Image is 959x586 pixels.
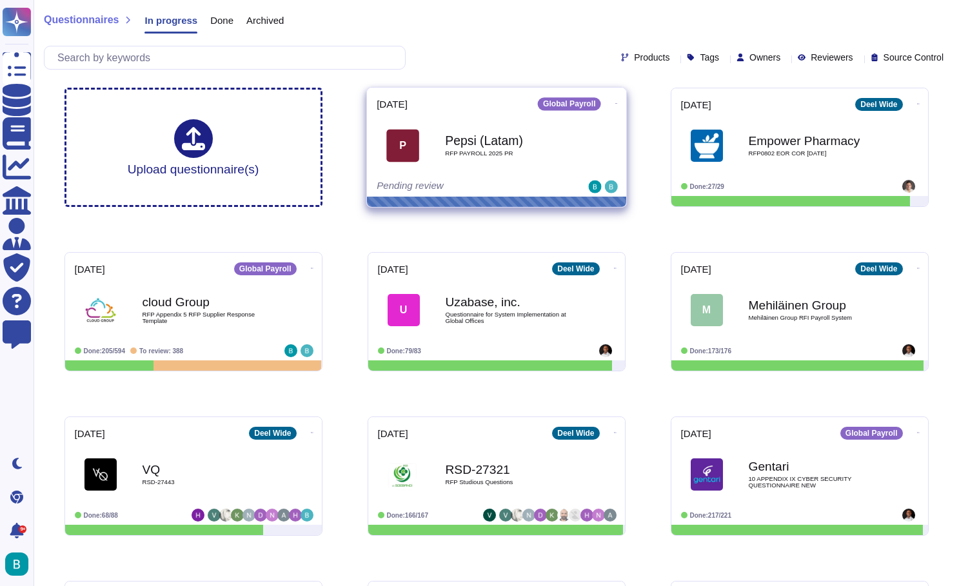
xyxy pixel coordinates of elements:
[266,509,279,522] img: user
[604,509,617,522] img: user
[690,512,732,519] span: Done: 217/221
[855,262,902,275] div: Deel Wide
[691,294,723,326] div: M
[301,344,313,357] img: user
[446,479,575,485] span: RFP Studious Questions
[378,264,408,274] span: [DATE]
[690,347,732,355] span: Done: 173/176
[902,344,915,357] img: user
[386,129,419,162] div: P
[231,509,244,522] img: user
[690,183,724,190] span: Done: 27/29
[604,181,617,193] img: user
[511,509,524,522] img: user
[522,509,535,522] img: user
[884,53,944,62] span: Source Control
[446,311,575,324] span: Questionnaire for System Implementation at Global Offices
[3,550,37,578] button: user
[446,296,575,308] b: Uzabase, inc.
[208,509,221,522] img: user
[552,427,599,440] div: Deel Wide
[749,299,878,311] b: Mehiläinen Group
[749,150,878,157] span: RFP0802 EOR COR [DATE]
[580,509,593,522] img: user
[902,180,915,193] img: user
[143,464,272,476] b: VQ
[557,509,570,522] img: user
[254,509,267,522] img: user
[289,509,302,522] img: user
[569,509,582,522] img: user
[44,15,119,25] span: Questionnaires
[749,476,878,488] span: 10 APPENDIX IX CYBER SECURITY QUESTIONNAIRE NEW
[5,552,28,576] img: user
[143,311,272,324] span: RFP Appendix 5 RFP Supplier Response Template
[445,150,575,157] span: RFP PAYROLL 2025 PR
[84,294,117,326] img: Logo
[902,509,915,522] img: user
[592,509,605,522] img: user
[700,53,719,62] span: Tags
[249,427,296,440] div: Deel Wide
[499,509,512,522] img: user
[483,509,496,522] img: user
[143,296,272,308] b: cloud Group
[246,15,284,25] span: Archived
[19,525,26,533] div: 9+
[588,181,601,193] img: user
[75,264,105,274] span: [DATE]
[691,130,723,162] img: Logo
[387,512,429,519] span: Done: 166/167
[681,429,711,438] span: [DATE]
[388,294,420,326] div: U
[840,427,903,440] div: Global Payroll
[388,458,420,491] img: Logo
[210,15,233,25] span: Done
[377,99,408,109] span: [DATE]
[139,347,183,355] span: To review: 388
[75,429,105,438] span: [DATE]
[234,262,297,275] div: Global Payroll
[749,135,878,147] b: Empower Pharmacy
[681,100,711,110] span: [DATE]
[84,347,126,355] span: Done: 205/594
[143,479,272,485] span: RSD-27443
[552,262,599,275] div: Deel Wide
[84,458,117,491] img: Logo
[378,429,408,438] span: [DATE]
[599,344,612,357] img: user
[749,315,878,321] span: Mehiläinen Group RFI Payroll System
[446,464,575,476] b: RSD-27321
[84,512,118,519] span: Done: 68/88
[51,46,405,69] input: Search by keywords
[537,97,600,110] div: Global Payroll
[387,347,421,355] span: Done: 79/83
[377,181,537,193] div: Pending review
[546,509,559,522] img: user
[128,119,259,175] div: Upload questionnaire(s)
[749,460,878,473] b: Gentari
[534,509,547,522] img: user
[445,134,575,146] b: Pepsi (Latam)
[284,344,297,357] img: user
[634,53,669,62] span: Products
[749,53,780,62] span: Owners
[811,53,853,62] span: Reviewers
[277,509,290,522] img: user
[219,509,232,522] img: user
[681,264,711,274] span: [DATE]
[192,509,204,522] img: user
[691,458,723,491] img: Logo
[855,98,902,111] div: Deel Wide
[301,509,313,522] img: user
[242,509,255,522] img: user
[144,15,197,25] span: In progress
